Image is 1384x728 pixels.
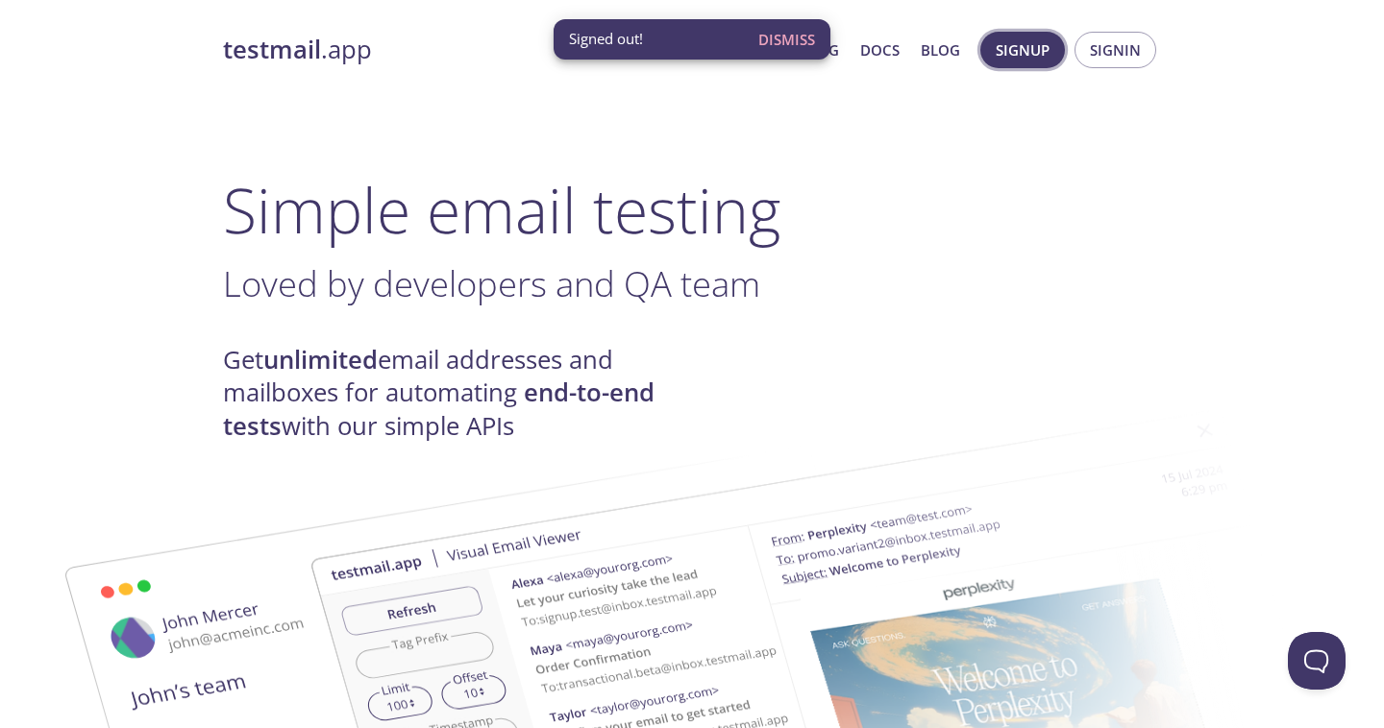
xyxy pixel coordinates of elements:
span: Signin [1090,37,1141,62]
button: Signup [980,32,1065,68]
span: Loved by developers and QA team [223,259,760,307]
strong: unlimited [263,343,378,376]
strong: testmail [223,33,321,66]
span: Signed out! [569,29,643,49]
button: Dismiss [751,21,823,58]
a: Docs [860,37,900,62]
span: Signup [996,37,1050,62]
button: Signin [1075,32,1156,68]
h4: Get email addresses and mailboxes for automating with our simple APIs [223,344,692,443]
h1: Simple email testing [223,173,1161,247]
a: testmail.app [223,34,675,66]
span: Dismiss [758,27,815,52]
a: Blog [921,37,960,62]
iframe: Help Scout Beacon - Open [1288,632,1346,690]
strong: end-to-end tests [223,376,655,442]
